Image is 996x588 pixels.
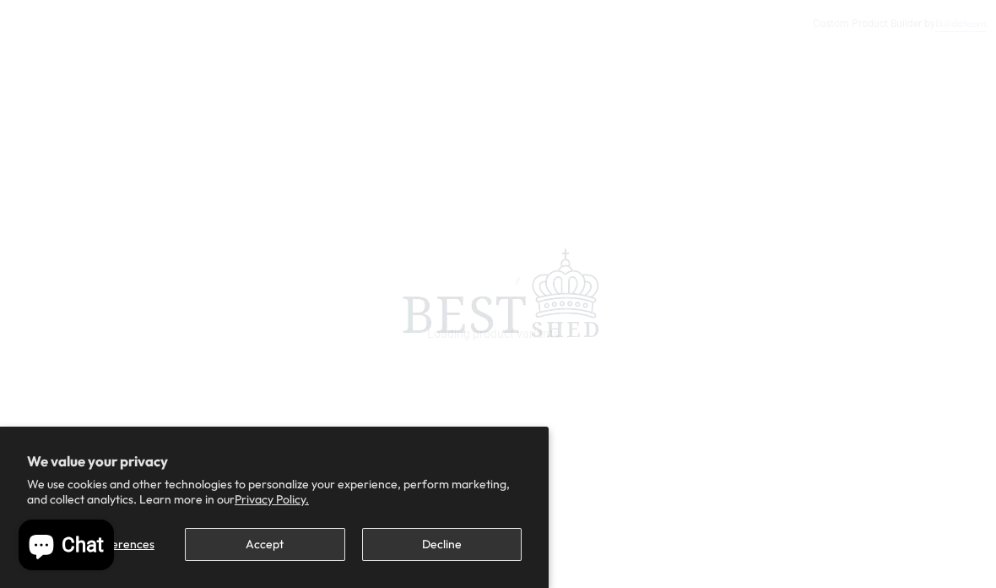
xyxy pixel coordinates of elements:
[235,492,309,507] a: Privacy Policy.
[185,528,344,561] button: Accept
[362,528,522,561] button: Decline
[14,520,119,574] inbox-online-store-chat: Shopify online store chat
[27,476,522,507] p: We use cookies and other technologies to personalize your experience, perform marketing, and coll...
[27,454,522,469] h2: We value your privacy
